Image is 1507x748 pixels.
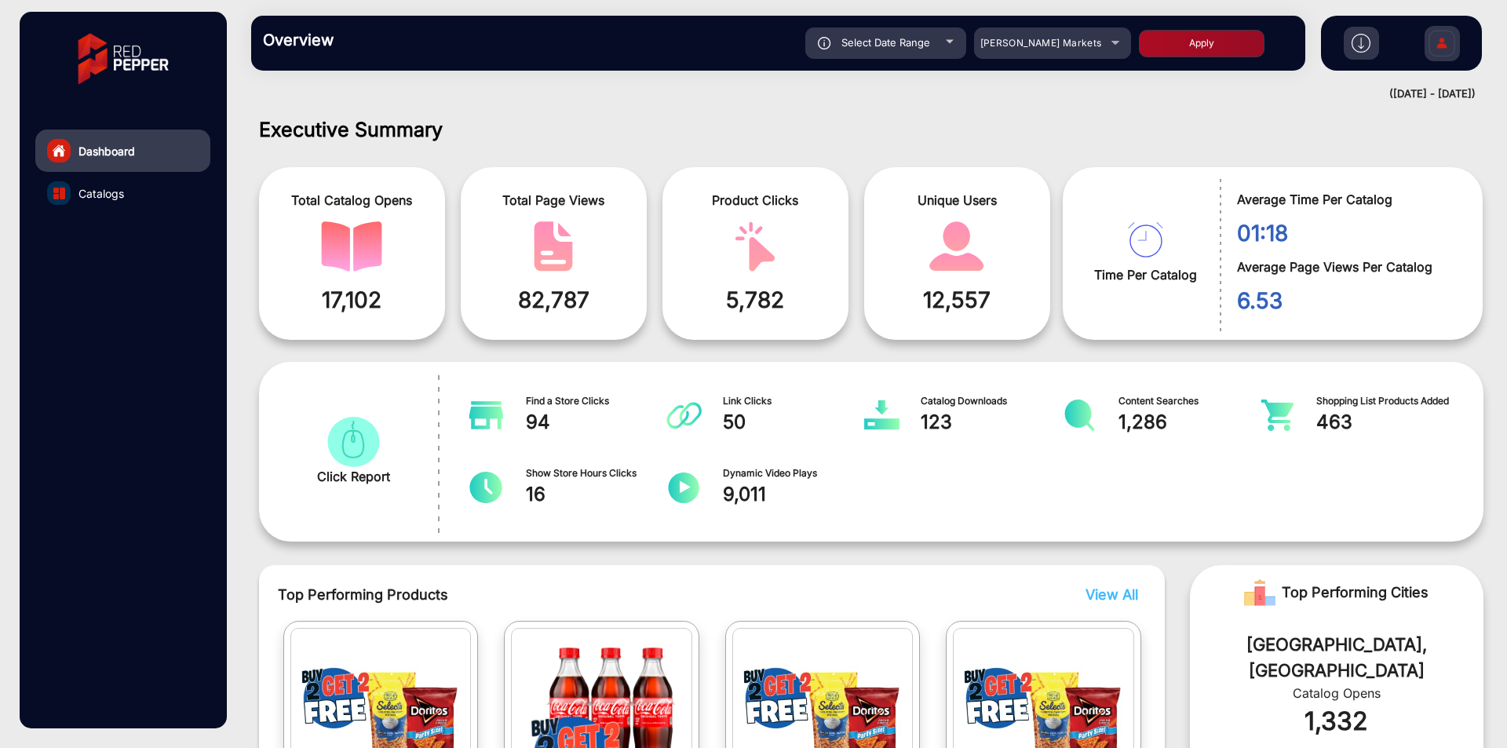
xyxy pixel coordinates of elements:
[317,467,390,486] span: Click Report
[35,130,210,172] a: Dashboard
[1082,584,1134,605] button: View All
[271,283,433,316] span: 17,102
[1237,257,1459,276] span: Average Page Views Per Catalog
[666,400,702,431] img: catalog
[926,221,987,272] img: catalog
[469,472,504,503] img: catalog
[1086,586,1138,603] span: View All
[723,408,865,436] span: 50
[674,191,837,210] span: Product Clicks
[523,221,584,272] img: catalog
[1213,684,1460,702] div: Catalog Opens
[1062,400,1097,431] img: catalog
[271,191,433,210] span: Total Catalog Opens
[526,408,668,436] span: 94
[674,283,837,316] span: 5,782
[259,118,1483,141] h1: Executive Summary
[526,466,668,480] span: Show Store Hours Clicks
[78,143,135,159] span: Dashboard
[1213,632,1460,684] div: [GEOGRAPHIC_DATA], [GEOGRAPHIC_DATA]
[473,283,635,316] span: 82,787
[1282,577,1429,608] span: Top Performing Cities
[1260,400,1295,431] img: catalog
[263,31,483,49] h3: Overview
[1316,394,1458,408] span: Shopping List Products Added
[323,417,384,467] img: catalog
[1316,408,1458,436] span: 463
[841,36,930,49] span: Select Date Range
[876,191,1038,210] span: Unique Users
[1237,284,1459,317] span: 6.53
[1139,30,1264,57] button: Apply
[473,191,635,210] span: Total Page Views
[921,394,1063,408] span: Catalog Downloads
[67,20,180,98] img: vmg-logo
[278,584,940,605] span: Top Performing Products
[864,400,899,431] img: catalog
[980,37,1102,49] span: [PERSON_NAME] Markets
[321,221,382,272] img: catalog
[921,408,1063,436] span: 123
[666,472,702,503] img: catalog
[1237,190,1459,209] span: Average Time Per Catalog
[78,185,124,202] span: Catalogs
[818,37,831,49] img: icon
[1128,222,1163,257] img: catalog
[235,86,1476,102] div: ([DATE] - [DATE])
[723,466,865,480] span: Dynamic Video Plays
[1352,34,1370,53] img: h2download.svg
[723,480,865,509] span: 9,011
[35,172,210,214] a: Catalogs
[724,221,786,272] img: catalog
[723,394,865,408] span: Link Clicks
[1118,408,1261,436] span: 1,286
[53,188,65,199] img: catalog
[1118,394,1261,408] span: Content Searches
[1244,577,1275,608] img: Rank image
[1237,217,1459,250] span: 01:18
[469,400,504,431] img: catalog
[526,480,668,509] span: 16
[526,394,668,408] span: Find a Store Clicks
[1425,18,1458,73] img: Sign%20Up.svg
[52,144,66,158] img: home
[1213,702,1460,740] div: 1,332
[876,283,1038,316] span: 12,557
